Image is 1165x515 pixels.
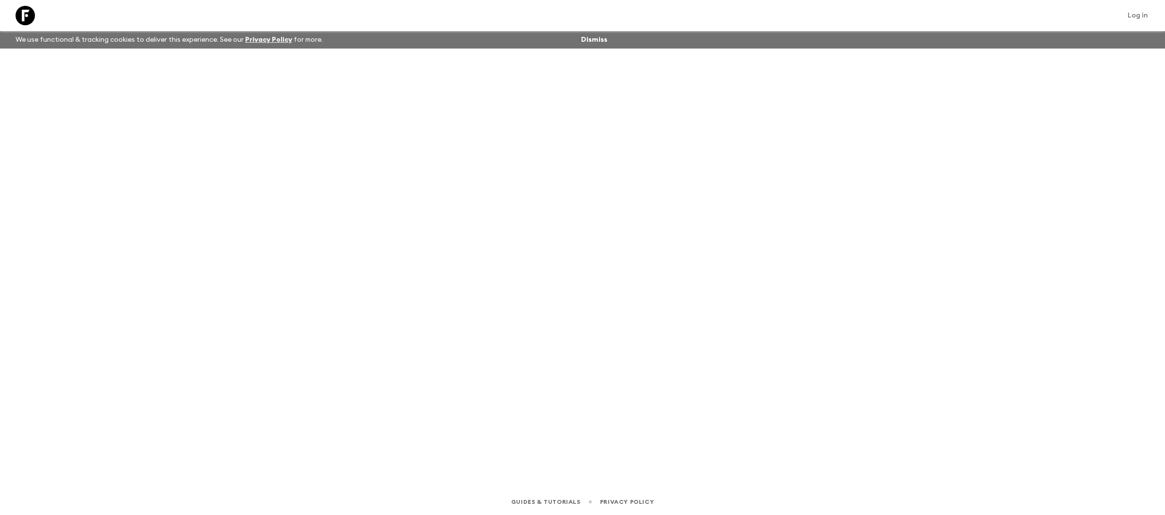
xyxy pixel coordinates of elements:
[245,36,292,43] a: Privacy Policy
[1122,9,1153,22] a: Log in
[12,31,327,49] p: We use functional & tracking cookies to deliver this experience. See our for more.
[511,497,581,507] a: Guides & Tutorials
[579,33,610,47] button: Dismiss
[600,497,654,507] a: Privacy Policy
